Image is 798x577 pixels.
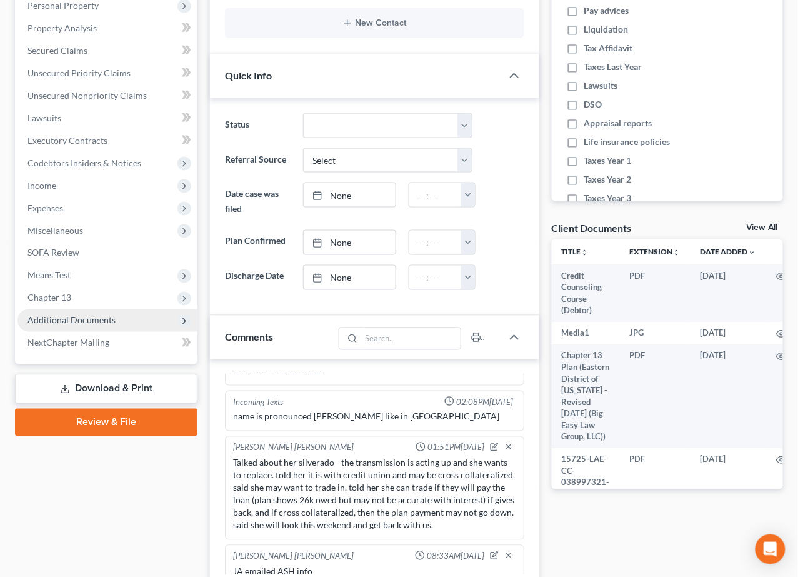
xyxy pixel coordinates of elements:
span: Miscellaneous [27,225,83,236]
td: Credit Counseling Course (Debtor) [552,264,620,322]
div: Open Intercom Messenger [756,534,786,564]
div: name is pronounced [PERSON_NAME] like in [GEOGRAPHIC_DATA] [233,411,516,423]
i: unfold_more [581,249,589,256]
span: NextChapter Mailing [27,338,109,348]
span: 08:33AM[DATE] [427,551,485,563]
a: View All [747,223,778,232]
div: Talked about her silverado - the transmission is acting up and she wants to replace. told her it ... [233,457,516,532]
span: 01:51PM[DATE] [428,442,485,454]
a: None [304,266,396,289]
td: [DATE] [691,344,767,448]
label: Referral Source [219,148,297,173]
span: Appraisal reports [584,117,652,129]
td: Media1 [552,322,620,344]
span: Liquidation [584,23,629,36]
label: Date case was filed [219,183,297,220]
span: Taxes Year 3 [584,192,632,204]
div: Incoming Texts [233,396,283,408]
td: PDF [620,448,691,506]
a: Secured Claims [17,39,197,62]
a: SOFA Review [17,242,197,264]
span: Life insurance policies [584,136,671,148]
input: -- : -- [409,231,462,254]
span: Codebtors Insiders & Notices [27,158,141,168]
input: -- : -- [409,266,462,289]
a: None [304,183,396,207]
span: 02:08PM[DATE] [457,396,514,408]
span: Unsecured Nonpriority Claims [27,90,147,101]
td: [DATE] [691,322,767,344]
span: Means Test [27,270,71,281]
a: Unsecured Priority Claims [17,62,197,84]
label: Plan Confirmed [219,230,297,255]
span: Quick Info [225,69,272,81]
td: PDF [620,344,691,448]
a: None [304,231,396,254]
span: Property Analysis [27,23,97,33]
i: unfold_more [673,249,681,256]
a: Review & File [15,409,197,436]
span: Additional Documents [27,315,116,326]
span: Lawsuits [584,79,618,92]
div: [PERSON_NAME] [PERSON_NAME] [233,551,354,563]
span: Expenses [27,203,63,213]
button: New Contact [235,18,514,28]
i: expand_more [749,249,757,256]
span: Taxes Last Year [584,61,642,73]
span: DSO [584,98,602,111]
td: 15725-LAE-CC-038997321-pdf [552,448,620,506]
span: Executory Contracts [27,135,107,146]
a: NextChapter Mailing [17,332,197,354]
a: Unsecured Nonpriority Claims [17,84,197,107]
a: Titleunfold_more [562,247,589,256]
a: Lawsuits [17,107,197,129]
td: JPG [620,322,691,344]
td: Chapter 13 Plan (Eastern District of [US_STATE] - Revised [DATE] (Big Easy Law Group, LLC)) [552,344,620,448]
td: PDF [620,264,691,322]
input: -- : -- [409,183,462,207]
div: Client Documents [552,221,632,234]
td: [DATE] [691,264,767,322]
input: Search... [361,328,461,349]
a: Download & Print [15,374,197,404]
label: Status [219,113,297,138]
a: Extensionunfold_more [630,247,681,256]
span: SOFA Review [27,248,79,258]
a: Executory Contracts [17,129,197,152]
span: Tax Affidavit [584,42,633,54]
span: Comments [225,331,273,343]
div: [PERSON_NAME] [PERSON_NAME] [233,442,354,454]
a: Date Added expand_more [701,247,757,256]
span: Secured Claims [27,45,87,56]
td: [DATE] [691,448,767,506]
span: Income [27,180,56,191]
span: Taxes Year 2 [584,173,632,186]
span: Pay advices [584,4,629,17]
label: Discharge Date [219,265,297,290]
span: Lawsuits [27,113,61,123]
span: Chapter 13 [27,293,71,303]
span: Taxes Year 1 [584,154,632,167]
span: Unsecured Priority Claims [27,68,131,78]
a: Property Analysis [17,17,197,39]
